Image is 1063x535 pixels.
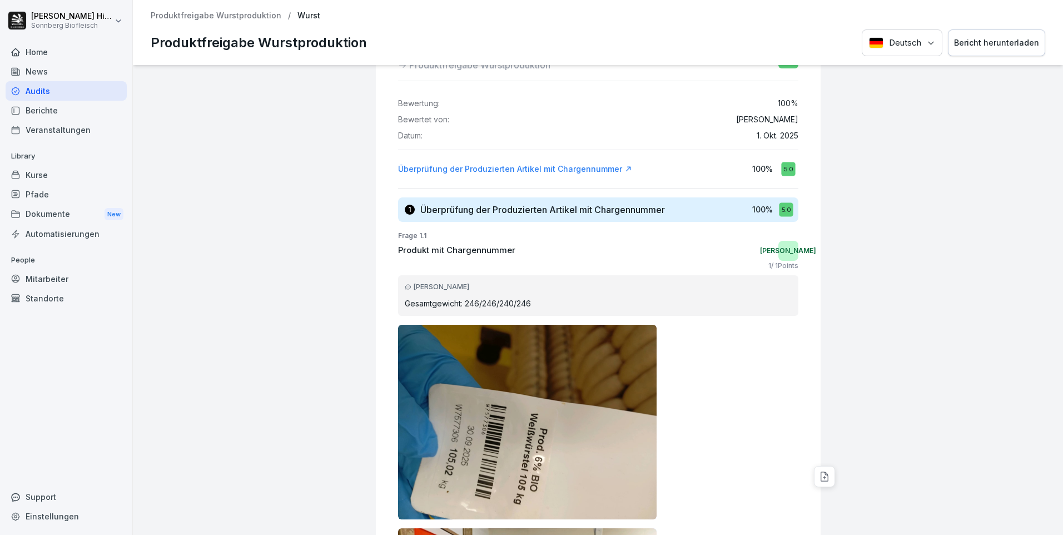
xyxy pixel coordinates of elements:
a: Pfade [6,185,127,204]
p: Datum: [398,131,423,141]
div: 5.0 [781,162,795,176]
a: Mitarbeiter [6,269,127,289]
a: Veranstaltungen [6,120,127,140]
p: Wurst [297,11,320,21]
p: 100 % [778,99,798,108]
p: 100 % [752,204,773,215]
a: Home [6,42,127,62]
p: / [288,11,291,21]
a: News [6,62,127,81]
p: Produktfreigabe Wurstproduktion [151,33,367,53]
button: Bericht herunterladen [948,29,1045,57]
a: DokumenteNew [6,204,127,225]
div: Support [6,487,127,507]
p: Frage 1.1 [398,231,798,241]
p: 1 / 1 Points [768,261,798,271]
a: Berichte [6,101,127,120]
div: 5.0 [779,202,793,216]
a: Audits [6,81,127,101]
a: Produktfreigabe Wurstproduktion [151,11,281,21]
div: [PERSON_NAME] [405,282,792,292]
img: Deutsch [869,37,883,48]
p: 100 % [752,163,773,175]
a: Automatisierungen [6,224,127,244]
p: Deutsch [889,37,921,49]
p: [PERSON_NAME] [736,115,798,125]
a: Kurse [6,165,127,185]
button: Language [862,29,942,57]
div: New [105,208,123,221]
p: 1. Okt. 2025 [757,131,798,141]
p: Library [6,147,127,165]
p: Gesamtgewicht: 246/246/240/246 [405,298,792,309]
a: Standorte [6,289,127,308]
a: Einstellungen [6,507,127,526]
div: Bericht herunterladen [954,37,1039,49]
p: Sonnberg Biofleisch [31,22,112,29]
img: bhzhspudvjkiy5g6tmu1j5xa.png [398,325,657,519]
p: People [6,251,127,269]
p: Produkt mit Chargennummer [398,244,515,257]
h3: Überprüfung der Produzierten Artikel mit Chargennummer [420,204,665,216]
p: Bewertet von: [398,115,449,125]
p: Bewertung: [398,99,440,108]
div: 1 [405,205,415,215]
div: [PERSON_NAME] [778,241,798,261]
a: Überprüfung der Produzierten Artikel mit Chargennummer [398,164,632,175]
div: Dokumente [6,204,127,225]
p: [PERSON_NAME] Hinterreither [31,12,112,21]
p: Produktfreigabe Wurstproduktion [409,58,550,72]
